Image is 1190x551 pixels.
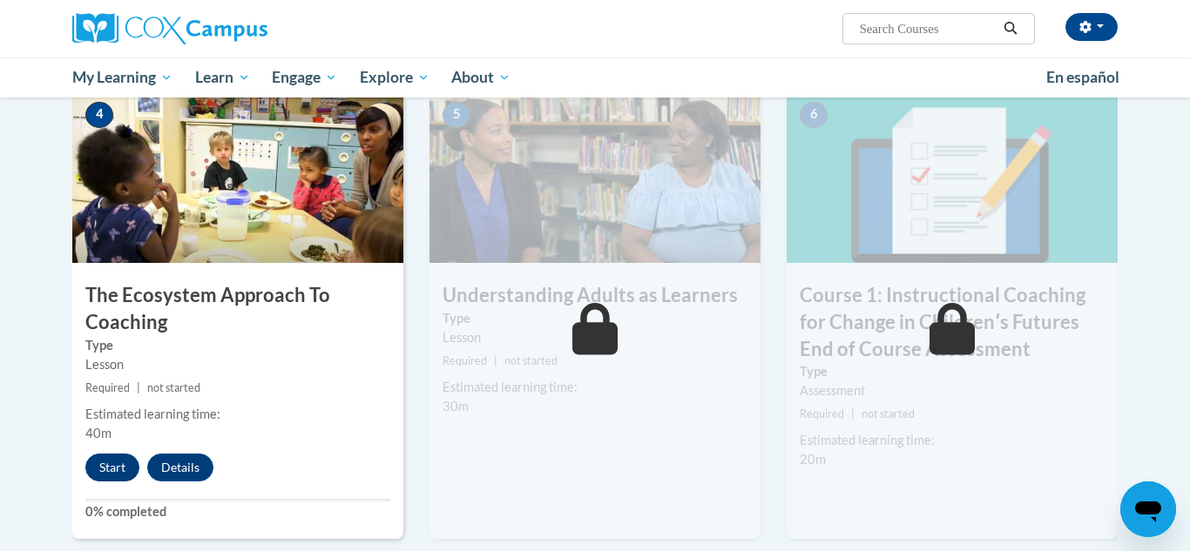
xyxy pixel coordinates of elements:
span: Required [85,381,130,394]
span: 6 [800,102,828,128]
label: Type [800,362,1105,381]
div: Estimated learning time: [443,378,747,397]
button: Search [997,18,1024,39]
img: Course Image [787,89,1118,263]
a: Learn [184,57,261,97]
span: 4 [85,102,113,128]
span: | [494,354,497,367]
div: Lesson [443,328,747,347]
a: Cox Campus [72,13,403,44]
button: Details [147,454,213,481]
label: Type [85,336,390,355]
a: En español [1035,59,1131,96]
div: Assessment [800,381,1105,400]
span: Engage [272,67,337,88]
span: Required [443,354,487,367]
img: Course Image [429,89,761,263]
a: About [441,57,523,97]
span: not started [147,381,200,394]
a: Engage [260,57,348,97]
h3: The Ecosystem Approach To Coaching [72,282,403,336]
span: My Learning [72,67,172,88]
span: 30m [443,399,469,413]
input: Search Courses [858,18,997,39]
span: | [137,381,140,394]
button: Account Settings [1065,13,1118,41]
label: Type [443,309,747,328]
img: Cox Campus [72,13,267,44]
img: Course Image [72,89,403,263]
span: Learn [195,67,250,88]
span: not started [504,354,558,367]
span: About [451,67,510,88]
span: 40m [85,426,112,440]
a: Explore [348,57,441,97]
div: Estimated learning time: [85,405,390,424]
div: Lesson [85,355,390,374]
span: En español [1046,68,1119,86]
iframe: Button to launch messaging window [1120,481,1176,537]
h3: Course 1: Instructional Coaching for Change in Childrenʹs Futures End of Course Assessment [787,282,1118,362]
span: | [851,407,855,420]
button: Start [85,454,139,481]
span: Explore [360,67,429,88]
a: My Learning [61,57,184,97]
label: 0% completed [85,502,390,521]
h3: Understanding Adults as Learners [429,282,761,309]
span: not started [862,407,915,420]
span: 20m [800,452,826,467]
div: Main menu [46,57,1144,97]
span: Required [800,407,844,420]
span: 5 [443,102,470,128]
div: Estimated learning time: [800,431,1105,450]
